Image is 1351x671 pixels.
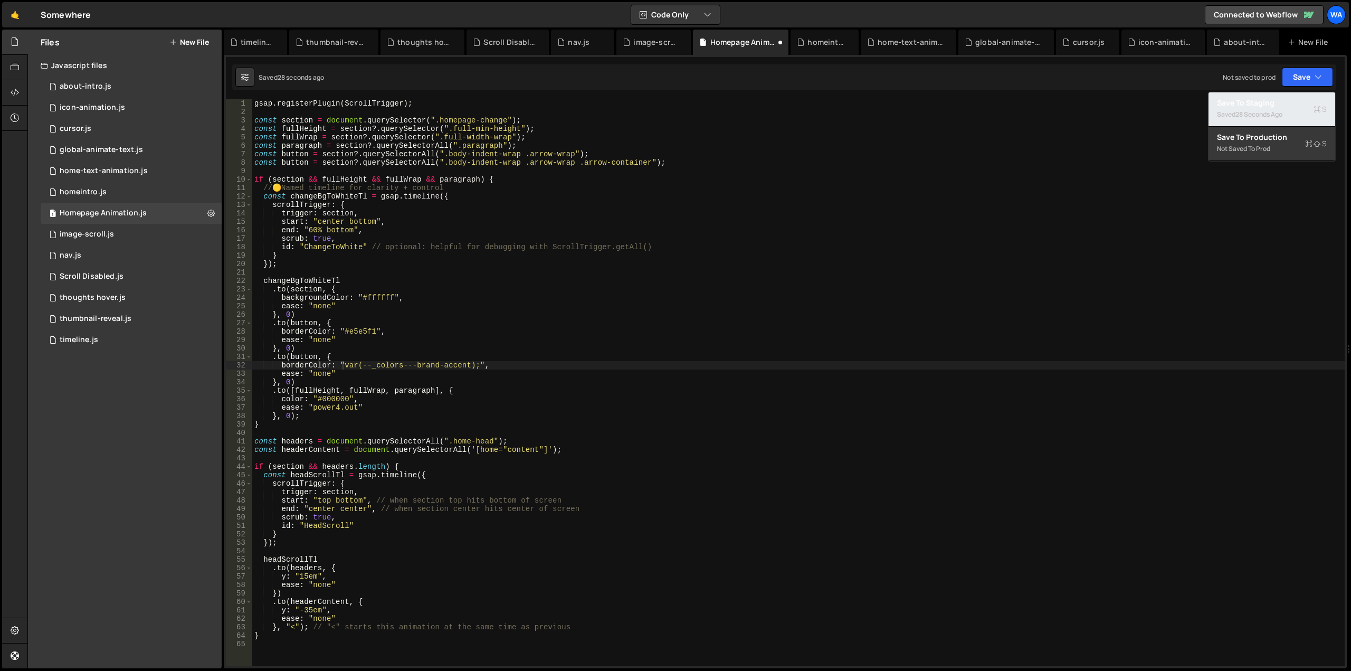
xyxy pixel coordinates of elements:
div: 16169/43484.js [41,266,222,287]
div: 47 [226,488,252,496]
div: icon-animation.js [60,103,125,112]
div: 5 [226,133,252,141]
div: 27 [226,319,252,327]
div: 16169/43896.js [41,139,222,160]
div: 20 [226,260,252,268]
span: S [1314,104,1327,115]
div: New File [1288,37,1332,48]
div: 16169/43492.js [41,224,222,245]
div: 51 [226,522,252,530]
div: 16169/43473.js [41,76,222,97]
div: 16169/43960.js [41,245,222,266]
div: Homepage Animation.js [60,209,147,218]
div: 29 [226,336,252,344]
div: Code Only [1208,92,1336,162]
div: 30 [226,344,252,353]
div: timeline.js [60,335,98,345]
div: 50 [226,513,252,522]
div: 14 [226,209,252,218]
div: 31 [226,353,252,361]
div: 28 seconds ago [1235,110,1282,119]
button: Save to StagingS Saved28 seconds ago [1209,92,1335,127]
div: 23 [226,285,252,294]
div: 56 [226,564,252,572]
div: Save to Staging [1217,98,1327,108]
div: Scroll Disabled.js [60,272,123,281]
div: global-animate-text.js [60,145,143,155]
div: 17 [226,234,252,243]
div: 62 [226,615,252,623]
div: 52 [226,530,252,538]
div: thumbnail-reveal.js [306,37,366,48]
div: Saved [1217,108,1327,121]
div: 36 [226,395,252,403]
div: global-animate-text.js [975,37,1041,48]
div: 16169/43836.js [41,160,222,182]
div: 54 [226,547,252,555]
div: 1 [226,99,252,108]
div: 46 [226,479,252,488]
div: timeline.js [241,37,274,48]
div: 61 [226,606,252,615]
div: image-scroll.js [60,230,114,239]
h2: Files [41,36,60,48]
div: 38 [226,412,252,420]
div: nav.js [568,37,589,48]
div: 64 [226,631,252,640]
div: 2 [226,108,252,116]
div: 25 [226,302,252,310]
div: 4 [226,125,252,133]
div: 57 [226,572,252,581]
div: image-scroll.js [633,37,678,48]
div: 7 [226,150,252,158]
div: 35 [226,386,252,395]
div: homeintro.js [60,187,107,197]
div: 48 [226,496,252,505]
div: thoughts hover.js [60,293,126,303]
div: 37 [226,403,252,412]
div: 39 [226,420,252,429]
div: 33 [226,370,252,378]
div: Saved [259,73,324,82]
div: Not saved to prod [1223,73,1276,82]
div: 22 [226,277,252,285]
div: 11 [226,184,252,192]
div: 65 [226,640,252,648]
div: 58 [226,581,252,589]
div: 16169/43632.js [41,287,222,308]
a: Wa [1327,5,1346,24]
div: 16169/45106.js [41,97,222,118]
a: 🤙 [2,2,28,27]
div: cursor.js [1073,37,1105,48]
div: 26 [226,310,252,319]
div: Scroll Disabled.js [483,37,536,48]
div: nav.js [60,251,81,260]
div: 28 [226,327,252,336]
div: 43 [226,454,252,462]
button: Save [1282,68,1333,87]
div: 9 [226,167,252,175]
div: 10 [226,175,252,184]
div: 24 [226,294,252,302]
div: homeintro.js [807,37,846,48]
div: 44 [226,462,252,471]
div: Javascript files [28,55,222,76]
div: 21 [226,268,252,277]
div: cursor.js [60,124,91,134]
div: home-text-animation.js [878,37,944,48]
div: 55 [226,555,252,564]
div: about-intro.js [60,82,111,91]
div: 53 [226,538,252,547]
div: 28 seconds ago [278,73,324,82]
div: 45 [226,471,252,479]
div: Not saved to prod [1217,143,1327,155]
div: thumbnail-reveal.js [60,314,131,324]
div: 16169/43650.js [41,329,222,351]
div: 59 [226,589,252,598]
div: 16169/43539.js [41,203,222,224]
div: Homepage Animation.js [710,37,776,48]
div: 40 [226,429,252,437]
div: 42 [226,446,252,454]
div: 3 [226,116,252,125]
